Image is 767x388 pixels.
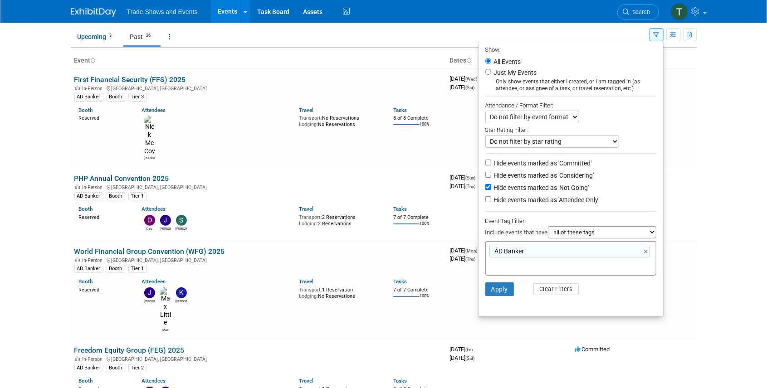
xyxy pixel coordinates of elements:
span: 26 [144,32,154,39]
span: [DATE] [450,354,475,361]
img: In-Person Event [75,86,80,90]
img: ExhibitDay [71,8,116,17]
a: Tasks [393,107,407,113]
span: [DATE] [450,255,476,262]
a: Travel [299,278,313,285]
div: Tier 1 [128,265,147,273]
span: (Sun) [466,175,476,180]
span: Transport: [299,115,322,121]
td: 100% [420,122,430,134]
button: Apply [485,282,514,296]
div: 7 of 7 Complete [393,287,443,293]
span: - [474,346,476,353]
div: [GEOGRAPHIC_DATA], [GEOGRAPHIC_DATA] [74,355,443,362]
span: (Sat) [466,356,475,361]
span: Search [630,9,650,15]
img: Jake Stump [160,215,171,226]
div: 1 Reservation No Reservations [299,285,380,299]
td: 100% [420,294,430,306]
div: Include events that have [485,226,656,241]
a: Travel [299,206,313,212]
div: Booth [107,192,125,200]
a: Tasks [393,378,407,384]
a: Attendees [142,278,166,285]
img: Steven Wechselberger [176,215,187,226]
a: Sort by Event Name [91,57,95,64]
div: Kimberly Flewelling [176,298,187,304]
div: Tier 2 [128,364,147,372]
div: Reserved [79,113,128,121]
a: Travel [299,107,313,113]
span: Trade Shows and Events [127,8,198,15]
span: 3 [107,32,115,39]
a: Attendees [142,378,166,384]
label: Hide events marked as 'Attendee Only' [492,195,600,204]
span: [DATE] [450,247,480,254]
a: Attendees [142,206,166,212]
div: 8 of 8 Complete [393,115,443,121]
div: Reserved [79,213,128,221]
span: In-Person [83,257,106,263]
div: Event Tag Filter: [485,216,656,226]
div: Tier 3 [128,93,147,101]
span: AD Banker [493,247,524,256]
span: Transport: [299,287,322,293]
label: Hide events marked as 'Not Going' [492,183,589,192]
span: (Sat) [466,85,475,90]
div: Booth [107,364,125,372]
a: First Financial Security (FFS) 2025 [74,75,186,84]
span: [DATE] [450,183,476,189]
img: In-Person Event [75,356,80,361]
div: Tier 1 [128,192,147,200]
span: Transport: [299,214,322,220]
a: Tasks [393,278,407,285]
div: Reserved [79,285,128,293]
a: Freedom Equity Group (FEG) 2025 [74,346,185,354]
label: Hide events marked as 'Committed' [492,159,592,168]
span: (Mon) [466,248,478,253]
div: No Reservations No Reservations [299,113,380,127]
a: Past26 [123,28,161,45]
th: Dates [446,53,572,68]
label: Just My Events [492,68,537,77]
a: Tasks [393,206,407,212]
div: [GEOGRAPHIC_DATA], [GEOGRAPHIC_DATA] [74,84,443,92]
a: Travel [299,378,313,384]
img: Tiff Wagner [671,3,688,20]
div: Booth [107,265,125,273]
div: Jake Stump [144,298,155,304]
label: Hide events marked as 'Considering' [492,171,594,180]
img: Nick McCoy [144,116,155,155]
th: Event [71,53,446,68]
div: 2 Reservations 2 Reservations [299,213,380,227]
span: Lodging: [299,293,318,299]
a: Booth [79,107,93,113]
span: In-Person [83,184,106,190]
img: Deb Leadbetter [144,215,155,226]
img: Jake Stump [144,287,155,298]
div: Booth [107,93,125,101]
span: (Wed) [466,77,478,82]
a: Sort by Start Date [467,57,471,64]
div: AD Banker [74,364,103,372]
span: Lodging: [299,121,318,127]
div: AD Banker [74,192,103,200]
a: Attendees [142,107,166,113]
span: [DATE] [450,75,480,82]
span: Lodging: [299,221,318,227]
div: Attendance / Format Filter: [485,100,656,111]
img: In-Person Event [75,257,80,262]
a: World Financial Group Convention (WFG) 2025 [74,247,225,256]
a: × [644,247,650,257]
img: In-Person Event [75,184,80,189]
div: Jake Stump [160,226,171,231]
span: [DATE] [450,346,476,353]
span: (Thu) [466,257,476,262]
span: Committed [575,346,610,353]
a: Search [617,4,659,20]
div: [GEOGRAPHIC_DATA], [GEOGRAPHIC_DATA] [74,183,443,190]
div: AD Banker [74,93,103,101]
div: Only show events that either I created, or I am tagged in (as attendee, or assignee of a task, or... [485,78,656,92]
div: Max Little [160,327,171,332]
div: Nick McCoy [144,155,155,160]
